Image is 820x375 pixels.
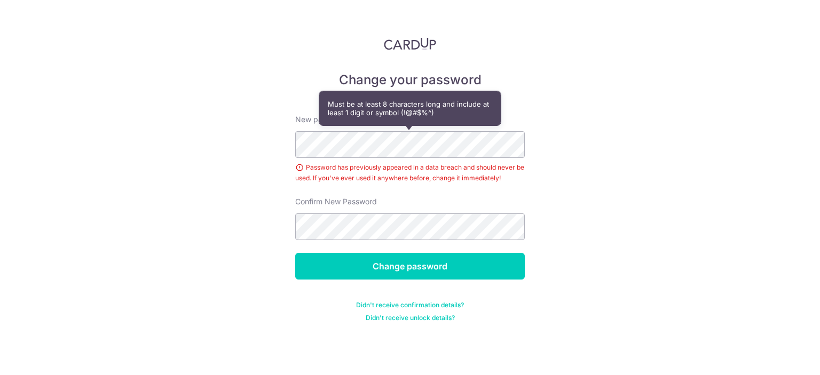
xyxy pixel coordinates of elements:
div: Must be at least 8 characters long and include at least 1 digit or symbol (!@#$%^) [319,91,501,125]
label: New password [295,114,348,125]
input: Change password [295,253,525,280]
a: Didn't receive unlock details? [366,314,455,322]
img: CardUp Logo [384,37,436,50]
label: Confirm New Password [295,196,377,207]
a: Didn't receive confirmation details? [356,301,464,309]
h5: Change your password [295,71,525,89]
div: Password has previously appeared in a data breach and should never be used. If you've ever used i... [295,162,525,183]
